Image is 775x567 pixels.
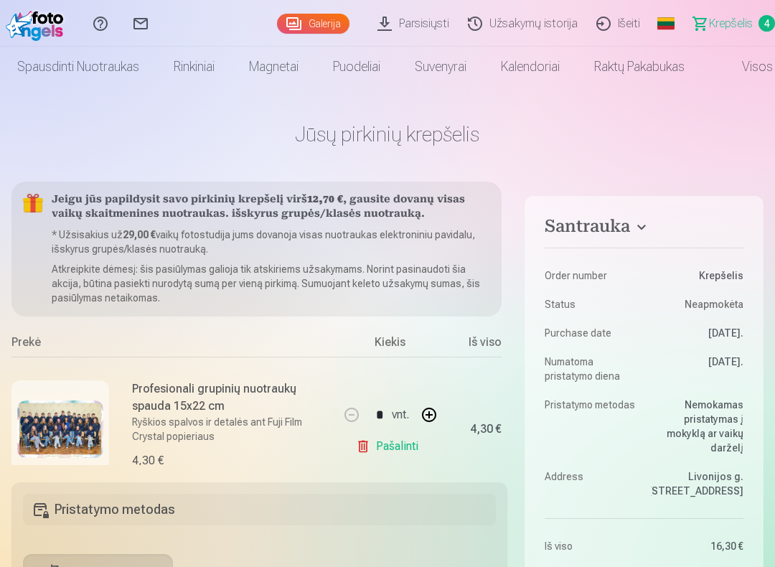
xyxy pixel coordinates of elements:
h5: Jeigu jūs papildysit savo pirkinių krepšelį virš , gausite dovanų visas vaikų skaitmenines nuotra... [52,193,490,222]
button: Santrauka [545,216,743,242]
dt: Order number [545,268,637,283]
p: Ryškios spalvos ir detalės ant Fuji Film Crystal popieriaus [132,415,328,444]
dd: Livonijos g. [STREET_ADDRESS] [651,469,743,498]
p: Atkreipkite dėmesį: šis pasiūlymas galioja tik atskiriems užsakymams. Norint pasinaudoti šia akci... [52,262,490,305]
span: Neapmokėta [685,297,743,311]
a: Suvenyrai [398,47,484,87]
a: Pašalinti [356,432,424,461]
a: Kalendoriai [484,47,577,87]
div: Prekė [11,334,337,357]
b: 12,70 € [307,195,343,205]
img: /fa2 [6,6,69,41]
dt: Iš viso [545,539,637,553]
dt: Purchase date [545,326,637,340]
dt: Address [545,469,637,498]
span: Krepšelis [709,15,753,32]
div: vnt. [392,398,409,432]
b: 29,00 € [123,229,156,240]
a: Galerija [277,14,349,34]
dd: Nemokamas pristatymas į mokyklą ar vaikų darželį [651,398,743,455]
a: Puodeliai [316,47,398,87]
dd: [DATE]. [651,355,743,383]
dt: Status [545,297,637,311]
div: Kiekis [337,334,444,357]
div: 4,30 € [470,425,502,434]
dd: [DATE]. [651,326,743,340]
span: 4 [758,15,775,32]
a: Rinkiniai [156,47,232,87]
dt: Numatoma pristatymo diena [545,355,637,383]
a: Raktų pakabukas [577,47,702,87]
dd: 16,30 € [651,539,743,553]
p: * Užsisakius už vaikų fotostudija jums dovanoja visas nuotraukas elektroniniu pavidalu, išskyrus ... [52,228,490,256]
h6: Profesionali grupinių nuotraukų spauda 15x22 cm [132,380,328,415]
a: Magnetai [232,47,316,87]
h1: Jūsų pirkinių krepšelis [11,121,764,147]
div: Iš viso [444,334,502,357]
dd: Krepšelis [651,268,743,283]
h5: Pristatymo metodas [23,494,496,525]
dt: Pristatymo metodas [545,398,637,455]
div: 4,30 € [132,452,164,469]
